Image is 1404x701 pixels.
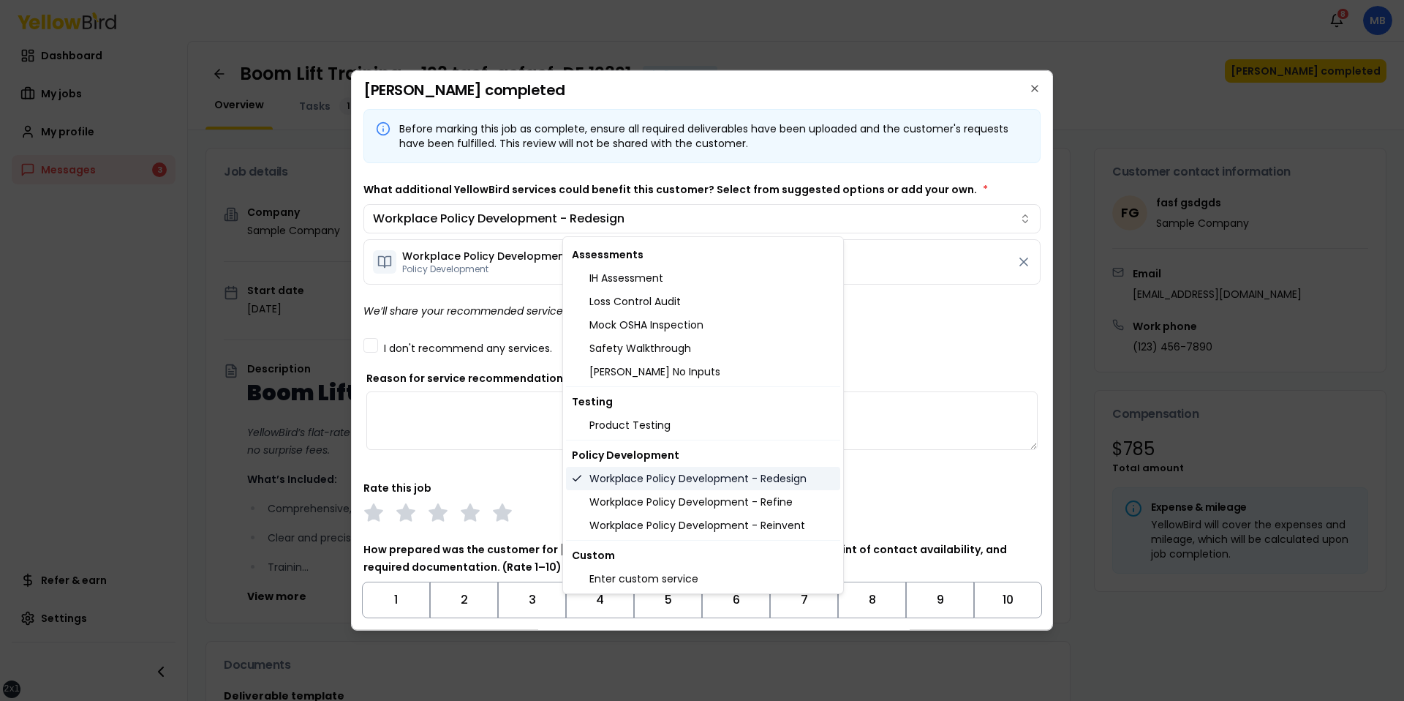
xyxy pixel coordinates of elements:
[566,467,840,490] div: Workplace Policy Development - Redesign
[566,390,840,413] div: Testing
[566,544,840,567] div: Custom
[566,413,840,437] div: Product Testing
[566,266,840,290] div: IH Assessment
[566,514,840,537] div: Workplace Policy Development - Reinvent
[566,313,840,337] div: Mock OSHA Inspection
[566,443,840,467] div: Policy Development
[566,243,840,266] div: Assessments
[566,290,840,313] div: Loss Control Audit
[566,360,840,383] div: [PERSON_NAME] No Inputs
[566,337,840,360] div: Safety Walkthrough
[566,567,840,591] div: Enter custom service
[566,490,840,514] div: Workplace Policy Development - Refine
